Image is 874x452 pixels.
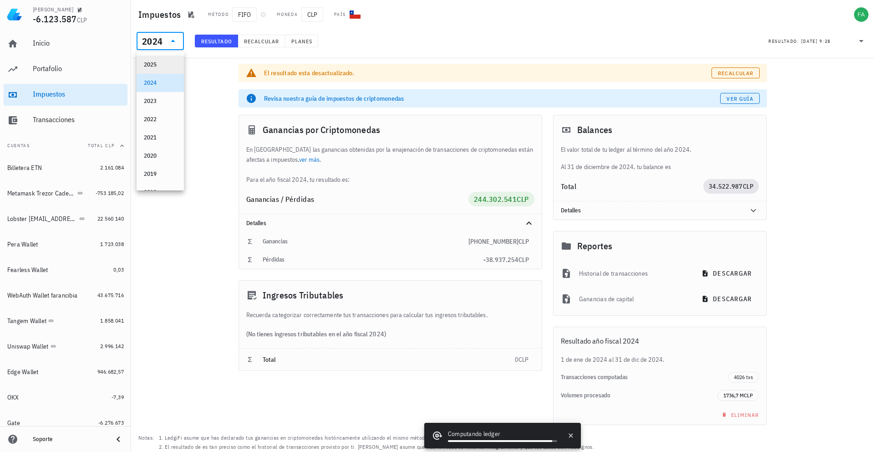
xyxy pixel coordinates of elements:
div: Historial de transacciones [579,263,689,283]
a: Uniswap Wallet 2.996.142 [4,335,127,357]
span: 244.302.541 [474,195,517,204]
div: Transacciones [33,115,124,124]
span: CLP [743,182,754,190]
a: Metamask Trezor Cadenas Ethereum, Binance SC, -753.185,02 [4,182,127,204]
div: Pérdidas [263,256,483,263]
div: Edge Wallet [7,368,39,376]
div: El resultado esta desactualizado. [264,68,711,77]
div: Fearless Wallet [7,266,48,274]
h1: Impuestos [138,7,184,22]
div: Moneda [277,11,298,18]
div: Inicio [33,39,124,47]
span: Ganancias / Pérdidas [246,195,315,204]
div: 2024 [142,37,163,46]
div: Gate [7,419,20,427]
a: Gate -6.276.673 [4,412,127,434]
div: 2022 [144,116,177,123]
span: 4026 txs [734,372,753,382]
span: CLP [77,16,87,24]
div: Revisa nuestra guía de impuestos de criptomonedas [264,94,720,103]
div: Transacciones computadas [561,374,728,381]
div: Soporte [33,436,106,443]
div: [PERSON_NAME] [33,6,73,13]
span: 1736,7 M [723,392,744,399]
div: Resultado: [768,35,801,47]
span: 2.996.142 [100,343,124,349]
span: Total [263,355,276,364]
a: Fearless Wallet 0,03 [4,259,127,281]
div: 2021 [144,134,177,141]
a: Transacciones [4,109,127,131]
div: [DATE] 9:28 [801,37,831,46]
div: 2025 [144,61,177,68]
span: FIFO [232,7,257,22]
div: Total [561,183,704,190]
div: Detalles [561,207,737,214]
span: CLP [517,195,529,204]
div: (No tienes ingresos tributables en el año fiscal 2024) [239,320,542,348]
span: CLP [518,237,529,246]
div: Ganancias por Criptomonedas [239,115,542,144]
div: Al 31 de diciembre de 2024, tu balance es [554,144,767,172]
button: CuentasTotal CLP [4,135,127,157]
div: Volumen procesado [561,392,718,399]
a: Lobster [EMAIL_ADDRESS][DOMAIN_NAME] 22.560.140 [4,208,127,230]
a: Inicio [4,33,127,55]
a: Portafolio [4,58,127,80]
div: OKX [7,394,19,401]
div: 2024 [144,79,177,87]
span: -753.185,02 [96,190,124,196]
span: 0 [515,355,518,364]
div: Detalles [554,201,767,220]
div: Portafolio [33,64,124,73]
div: Balances [554,115,767,144]
span: CLP [301,7,323,22]
div: Ganancias de capital [579,289,689,309]
span: Recalcular [244,38,279,45]
span: 946.682,57 [97,368,124,375]
span: Total CLP [88,143,115,149]
span: -7,39 [112,394,124,401]
span: [PHONE_NUMBER] [468,237,518,246]
div: 2023 [144,98,177,105]
span: 34.522.987 [709,182,743,190]
span: 22.560.140 [97,215,124,222]
span: -6.123.587 [33,13,77,25]
div: 2024 [137,32,184,50]
div: Recuerda categorizar correctamente tus transacciones para calcular tus ingresos tributables. [239,310,542,320]
div: Resultado:[DATE] 9:28 [763,32,872,50]
span: -6.276.673 [98,419,124,426]
button: Resultado [195,35,238,47]
div: Pera Wallet [7,241,38,248]
button: descargar [696,291,759,307]
div: Reportes [554,231,767,261]
div: En [GEOGRAPHIC_DATA] las ganancias obtenidas por la enajenación de transacciones de criptomonedas... [239,144,542,185]
a: Billetera ETN 2.161.084 [4,157,127,179]
img: LedgiFi [7,7,22,22]
span: CLP [518,355,529,364]
div: Lobster [EMAIL_ADDRESS][DOMAIN_NAME] [7,215,77,223]
a: Recalcular [711,67,760,78]
a: Pera Wallet 1.723.038 [4,233,127,255]
button: Eliminar [716,408,763,421]
span: 43.675.716 [97,292,124,298]
li: LedgiFi asume que has declarado tus ganancias en criptomonedas históricamente utilizando el mismo... [165,433,752,442]
div: 2020 [144,152,177,159]
span: CLP [518,256,529,264]
a: WebAuth Wallet farancibia 43.675.716 [4,284,127,306]
div: Detalles [239,214,542,232]
div: WebAuth Wallet farancibia [7,292,77,299]
div: Metamask Trezor Cadenas Ethereum, Binance SC, [7,190,76,197]
div: Uniswap Wallet [7,343,49,350]
div: avatar [854,7,869,22]
span: Eliminar [720,411,759,418]
a: OKX -7,39 [4,386,127,408]
button: Recalcular [238,35,285,47]
span: Ver guía [726,95,753,102]
div: Tangem Wallet [7,317,46,325]
span: descargar [703,269,752,277]
div: Billetera ETN [7,164,42,172]
a: ver más [299,155,320,164]
button: descargar [696,265,759,282]
span: 0,03 [113,266,124,273]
